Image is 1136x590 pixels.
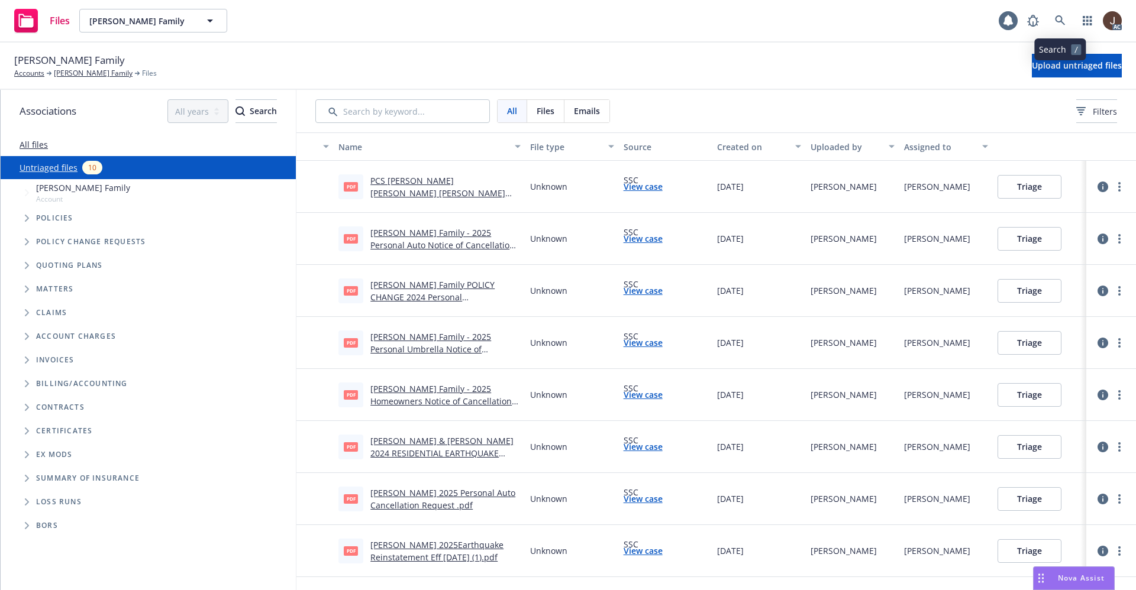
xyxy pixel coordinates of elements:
a: [PERSON_NAME] Family POLICY CHANGE 2024 Personal Earthquake.pdf [370,279,495,315]
span: [PERSON_NAME] Family [14,53,125,68]
span: pdf [344,390,358,399]
span: [DATE] [717,440,744,453]
a: more [1112,492,1127,506]
div: [PERSON_NAME] [811,284,877,297]
div: Folder Tree Example [1,372,296,537]
span: pdf [344,182,358,191]
a: Report a Bug [1021,9,1045,33]
span: pdf [344,234,358,243]
a: Search [1048,9,1072,33]
button: Triage [998,279,1061,303]
button: File type [525,132,619,161]
div: [PERSON_NAME] [904,180,970,193]
span: pdf [344,546,358,555]
a: [PERSON_NAME] 2025 Personal Auto Cancellation Request .pdf [370,487,515,511]
a: [PERSON_NAME] Family [54,68,133,79]
span: [PERSON_NAME] Family [89,15,192,27]
div: [PERSON_NAME] [904,388,970,401]
span: Quoting plans [36,262,103,269]
span: pdf [344,338,358,347]
button: Triage [998,487,1061,511]
span: Files [50,16,70,25]
span: [DATE] [717,492,744,505]
a: All files [20,139,48,150]
button: Triage [998,539,1061,563]
a: View case [624,388,663,401]
div: File type [530,141,601,153]
div: 10 [82,161,102,174]
a: more [1112,336,1127,350]
span: Summary of insurance [36,475,140,482]
span: Upload untriaged files [1032,60,1122,71]
span: Contracts [36,404,85,411]
span: Account charges [36,333,116,340]
span: Emails [574,105,600,117]
button: Filters [1076,99,1117,123]
span: Filters [1093,105,1117,118]
span: Policies [36,215,73,222]
span: Loss Runs [36,498,82,505]
div: [PERSON_NAME] [811,440,877,453]
span: Billing/Accounting [36,380,128,387]
button: Triage [998,175,1061,199]
span: [DATE] [717,544,744,557]
div: [PERSON_NAME] [904,544,970,557]
input: Search by keyword... [315,99,490,123]
a: [PERSON_NAME] Family - 2025 Homeowners Notice of Cancellation eff [DATE] .pdf [370,383,512,419]
div: [PERSON_NAME] [811,388,877,401]
span: pdf [344,494,358,503]
span: [DATE] [717,232,744,245]
span: [DATE] [717,284,744,297]
span: Certificates [36,427,92,435]
a: more [1112,284,1127,298]
a: [PERSON_NAME] Family - 2025 Personal Auto Notice of Cancellation eff [DATE].pdf [370,227,515,263]
span: All [507,105,517,117]
a: Accounts [14,68,44,79]
button: Uploaded by [806,132,899,161]
span: Policy change requests [36,238,146,245]
div: [PERSON_NAME] [811,492,877,505]
a: [PERSON_NAME] Family - 2025 Personal Umbrella Notice of Cancellation eff [DATE] .pdf [370,331,491,367]
svg: Search [235,106,245,116]
div: [PERSON_NAME] [811,232,877,245]
button: Nova Assist [1033,566,1115,590]
span: Invoices [36,356,75,364]
a: more [1112,440,1127,454]
a: View case [624,492,663,505]
span: Claims [36,309,67,316]
span: BORs [36,522,58,529]
div: Drag to move [1034,567,1048,589]
div: Name [338,141,507,153]
div: [PERSON_NAME] [904,336,970,349]
span: [PERSON_NAME] Family [36,181,130,194]
a: PCS [PERSON_NAME] [PERSON_NAME] [PERSON_NAME] POLICY CHANGE 2025 PERSONAL ISLAND MARINE.pdf [370,175,505,223]
div: [PERSON_NAME] [904,284,970,297]
span: Matters [36,286,73,293]
a: View case [624,180,663,193]
a: more [1112,388,1127,402]
div: [PERSON_NAME] [811,544,877,557]
button: SearchSearch [235,99,277,123]
a: [PERSON_NAME] & [PERSON_NAME] 2024 RESIDENTIAL EARTHQUAKE CANC ENDT EFF [DATE].pdf [370,435,514,471]
div: Assigned to [904,141,975,153]
span: pdf [344,286,358,295]
span: Ex Mods [36,451,72,458]
button: Triage [998,383,1061,407]
div: [PERSON_NAME] [904,440,970,453]
div: Created on [717,141,788,153]
div: [PERSON_NAME] [811,180,877,193]
div: [PERSON_NAME] [904,492,970,505]
a: View case [624,440,663,453]
img: photo [1103,11,1122,30]
div: Uploaded by [811,141,882,153]
span: Filters [1076,105,1117,118]
span: [DATE] [717,336,744,349]
button: Source [619,132,712,161]
span: [DATE] [717,180,744,193]
div: Source [624,141,708,153]
a: View case [624,544,663,557]
a: more [1112,180,1127,194]
a: View case [624,232,663,245]
button: Assigned to [899,132,993,161]
button: Triage [998,435,1061,459]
